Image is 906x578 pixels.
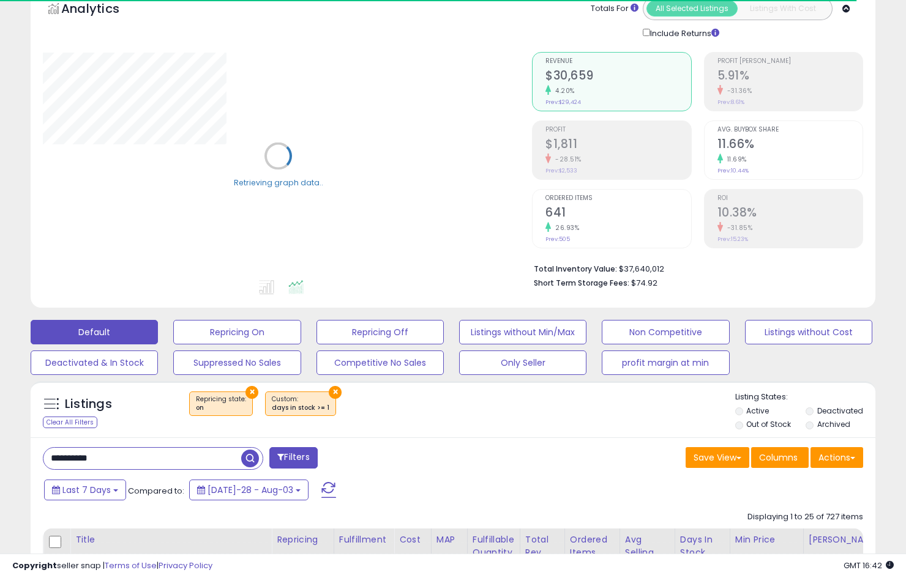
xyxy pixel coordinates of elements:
[591,3,638,15] div: Totals For
[534,261,854,275] li: $37,640,012
[189,480,309,500] button: [DATE]-28 - Aug-03
[208,484,293,496] span: [DATE]-28 - Aug-03
[746,406,769,416] label: Active
[173,350,301,375] button: Suppressed No Sales
[735,391,875,403] p: Listing States:
[545,127,691,133] span: Profit
[717,98,744,106] small: Prev: 8.61%
[602,350,729,375] button: profit margin at min
[759,451,798,464] span: Columns
[436,533,462,546] div: MAP
[272,404,329,412] div: days in stock >= 1
[737,1,828,17] button: Listings With Cost
[43,417,97,428] div: Clear All Filters
[570,533,615,559] div: Ordered Items
[277,533,329,546] div: Repricing
[159,560,212,571] a: Privacy Policy
[844,560,894,571] span: 2025-08-11 16:42 GMT
[534,264,617,274] b: Total Inventory Value:
[525,533,560,572] div: Total Rev. Diff.
[634,26,735,40] div: Include Returns
[105,560,157,571] a: Terms of Use
[44,480,126,500] button: Last 7 Days
[746,419,791,429] label: Out of Stock
[723,223,753,232] small: -31.85%
[717,127,863,133] span: Avg. Buybox Share
[269,447,317,469] button: Filters
[128,485,184,497] span: Compared to:
[545,58,691,65] span: Revenue
[745,320,872,344] button: Listings without Cost
[717,137,863,154] h2: 11.66%
[545,195,691,202] span: Ordered Items
[717,235,748,243] small: Prev: 15.23%
[62,484,111,496] span: Last 7 Days
[717,69,863,85] h2: 5.91%
[551,223,579,232] small: 26.93%
[625,533,670,572] div: Avg Selling Price
[473,533,515,559] div: Fulfillable Quantity
[680,533,725,559] div: Days In Stock
[545,69,691,85] h2: $30,659
[534,278,629,288] b: Short Term Storage Fees:
[545,98,581,106] small: Prev: $29,424
[459,320,586,344] button: Listings without Min/Max
[723,86,752,95] small: -31.36%
[817,419,850,429] label: Archived
[12,560,212,572] div: seller snap | |
[551,155,582,164] small: -28.51%
[723,155,747,164] small: 11.69%
[31,350,158,375] button: Deactivated & In Stock
[329,386,342,399] button: ×
[459,350,586,375] button: Only Seller
[686,447,749,468] button: Save View
[65,396,112,413] h5: Listings
[811,447,863,468] button: Actions
[551,86,575,95] small: 4.20%
[602,320,729,344] button: Non Competitive
[717,167,749,174] small: Prev: 10.44%
[717,206,863,222] h2: 10.38%
[31,320,158,344] button: Default
[747,511,863,523] div: Displaying 1 to 25 of 727 items
[545,235,570,243] small: Prev: 505
[545,137,691,154] h2: $1,811
[234,177,323,188] div: Retrieving graph data..
[399,533,426,546] div: Cost
[245,386,258,399] button: ×
[196,404,246,412] div: on
[631,277,657,289] span: $74.92
[173,320,301,344] button: Repricing On
[751,447,809,468] button: Columns
[75,533,266,546] div: Title
[272,395,329,413] span: Custom:
[196,395,246,413] span: Repricing state :
[12,560,57,571] strong: Copyright
[545,206,691,222] h2: 641
[817,406,863,416] label: Deactivated
[339,533,389,546] div: Fulfillment
[809,533,882,546] div: [PERSON_NAME]
[717,195,863,202] span: ROI
[646,1,738,17] button: All Selected Listings
[717,58,863,65] span: Profit [PERSON_NAME]
[316,320,444,344] button: Repricing Off
[545,167,577,174] small: Prev: $2,533
[316,350,444,375] button: Competitive No Sales
[735,533,798,546] div: Min Price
